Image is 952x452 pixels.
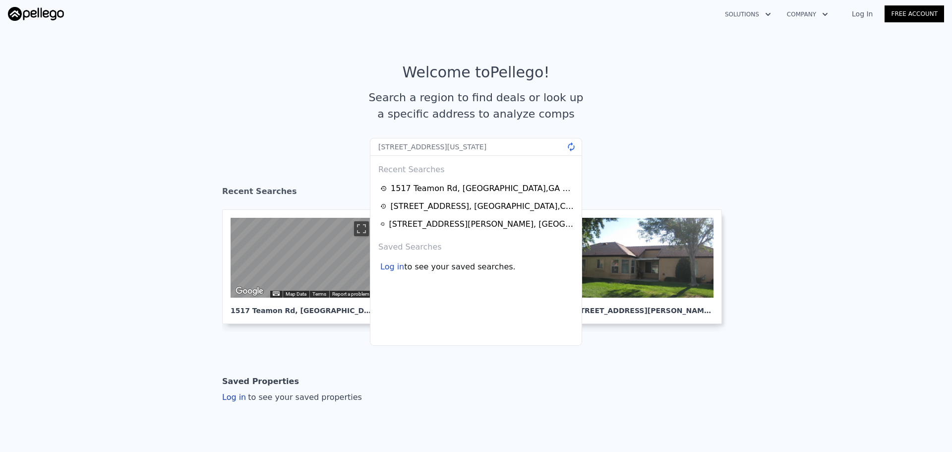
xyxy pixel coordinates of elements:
[365,89,587,122] div: Search a region to find deals or look up a specific address to analyze comps
[286,291,306,298] button: Map Data
[403,64,550,81] div: Welcome to Pellego !
[779,5,836,23] button: Company
[391,183,575,194] div: 1517 Teamon Rd , [GEOGRAPHIC_DATA] , GA 30223
[840,9,885,19] a: Log In
[231,218,372,298] div: Street View
[380,261,404,273] div: Log in
[332,291,369,297] a: Report a problem
[370,138,582,156] input: Search an address or region...
[374,156,578,180] div: Recent Searches
[563,209,730,324] a: [STREET_ADDRESS][PERSON_NAME], [GEOGRAPHIC_DATA]
[380,200,575,212] a: [STREET_ADDRESS], [GEOGRAPHIC_DATA],CA 92308
[380,218,575,230] a: [STREET_ADDRESS][PERSON_NAME], [GEOGRAPHIC_DATA],CA 92308
[404,261,515,273] span: to see your saved searches.
[8,7,64,21] img: Pellego
[885,5,944,22] a: Free Account
[374,233,578,257] div: Saved Searches
[233,285,266,298] a: Open this area in Google Maps (opens a new window)
[389,218,575,230] div: [STREET_ADDRESS][PERSON_NAME] , [GEOGRAPHIC_DATA] , CA 92308
[222,372,299,391] div: Saved Properties
[222,209,389,324] a: Map 1517 Teamon Rd, [GEOGRAPHIC_DATA]
[233,285,266,298] img: Google
[390,200,575,212] div: [STREET_ADDRESS] , [GEOGRAPHIC_DATA] , CA 92308
[222,391,362,403] div: Log in
[380,183,575,194] a: 1517 Teamon Rd, [GEOGRAPHIC_DATA],GA 30223
[246,392,362,402] span: to see your saved properties
[231,298,372,316] div: 1517 Teamon Rd , [GEOGRAPHIC_DATA]
[717,5,779,23] button: Solutions
[222,178,730,209] div: Recent Searches
[273,291,280,296] button: Keyboard shortcuts
[312,291,326,297] a: Terms (opens in new tab)
[231,218,372,298] div: Map
[572,298,714,316] div: [STREET_ADDRESS][PERSON_NAME] , [GEOGRAPHIC_DATA]
[354,221,369,236] button: Toggle fullscreen view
